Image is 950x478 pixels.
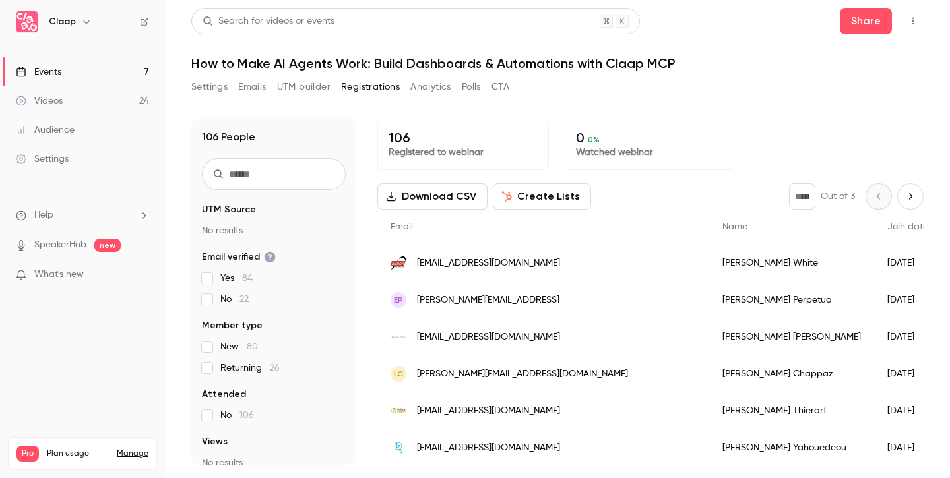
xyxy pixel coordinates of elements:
[191,55,924,71] h1: How to Make AI Agents Work: Build Dashboards & Automations with Claap MCP
[394,294,403,306] span: EP
[238,76,266,98] button: Emails
[874,318,941,355] div: [DATE]
[462,76,481,98] button: Polls
[16,65,61,78] div: Events
[242,274,253,283] span: 84
[16,94,63,107] div: Videos
[709,282,874,318] div: [PERSON_NAME] Perpetua
[722,222,747,231] span: Name
[709,355,874,392] div: [PERSON_NAME] Chappaz
[391,222,413,231] span: Email
[588,135,600,144] span: 0 %
[47,448,109,459] span: Plan usage
[709,245,874,282] div: [PERSON_NAME] White
[709,429,874,466] div: [PERSON_NAME] Yahouedeou
[277,76,331,98] button: UTM builder
[377,183,488,210] button: Download CSV
[239,295,249,304] span: 22
[133,269,149,281] iframe: Noticeable Trigger
[202,251,276,264] span: Email verified
[874,282,941,318] div: [DATE]
[202,203,256,216] span: UTM Source
[16,446,39,462] span: Pro
[220,293,249,306] span: No
[417,441,560,455] span: [EMAIL_ADDRESS][DOMAIN_NAME]
[874,429,941,466] div: [DATE]
[203,15,334,28] div: Search for videos or events
[202,129,255,145] h1: 106 People
[220,361,280,374] span: Returning
[874,392,941,429] div: [DATE]
[391,255,406,271] img: aktion.com
[576,146,725,159] p: Watched webinar
[220,340,258,353] span: New
[34,238,86,252] a: SpeakerHub
[491,76,509,98] button: CTA
[576,130,725,146] p: 0
[94,239,121,252] span: new
[391,329,406,345] img: helmutberka.de
[389,146,538,159] p: Registered to webinar
[270,363,280,373] span: 26
[417,293,559,307] span: [PERSON_NAME][EMAIL_ADDRESS]
[202,319,263,332] span: Member type
[391,403,406,419] img: myeasyfarm.com
[49,15,76,28] h6: Claap
[202,224,346,237] p: No results
[389,130,538,146] p: 106
[821,190,855,203] p: Out of 3
[874,355,941,392] div: [DATE]
[191,76,228,98] button: Settings
[897,183,924,210] button: Next page
[220,409,254,422] span: No
[709,392,874,429] div: [PERSON_NAME] Thierart
[247,342,258,351] span: 80
[417,330,560,344] span: [EMAIL_ADDRESS][DOMAIN_NAME]
[391,440,406,456] img: seeqle.com
[417,404,560,418] span: [EMAIL_ADDRESS][DOMAIN_NAME]
[34,208,53,222] span: Help
[341,76,400,98] button: Registrations
[202,388,246,401] span: Attended
[840,8,892,34] button: Share
[887,222,928,231] span: Join date
[16,152,69,165] div: Settings
[493,183,591,210] button: Create Lists
[16,123,75,136] div: Audience
[202,456,346,469] p: No results
[874,245,941,282] div: [DATE]
[16,11,38,32] img: Claap
[239,411,254,420] span: 106
[417,367,628,381] span: [PERSON_NAME][EMAIL_ADDRESS][DOMAIN_NAME]
[117,448,148,459] a: Manage
[410,76,451,98] button: Analytics
[417,256,560,270] span: [EMAIL_ADDRESS][DOMAIN_NAME]
[202,435,228,448] span: Views
[220,272,253,285] span: Yes
[394,368,403,380] span: LC
[16,208,149,222] li: help-dropdown-opener
[709,318,874,355] div: [PERSON_NAME] [PERSON_NAME]
[34,268,84,282] span: What's new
